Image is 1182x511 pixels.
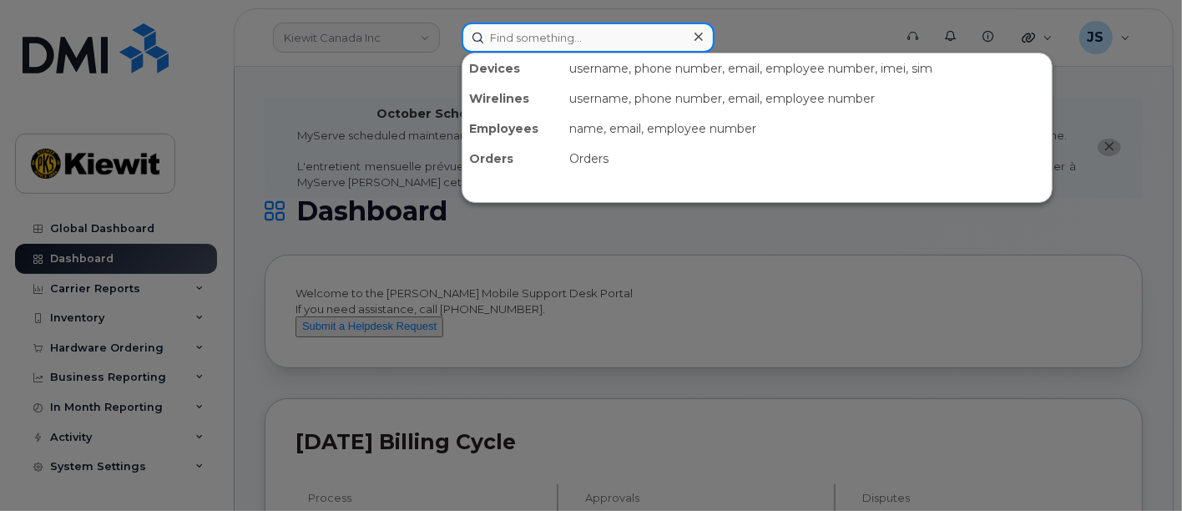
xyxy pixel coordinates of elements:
[462,114,563,144] div: Employees
[563,114,1052,144] div: name, email, employee number
[462,83,563,114] div: Wirelines
[462,144,563,174] div: Orders
[462,53,563,83] div: Devices
[563,83,1052,114] div: username, phone number, email, employee number
[563,144,1052,174] div: Orders
[1109,438,1169,498] iframe: Messenger Launcher
[563,53,1052,83] div: username, phone number, email, employee number, imei, sim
